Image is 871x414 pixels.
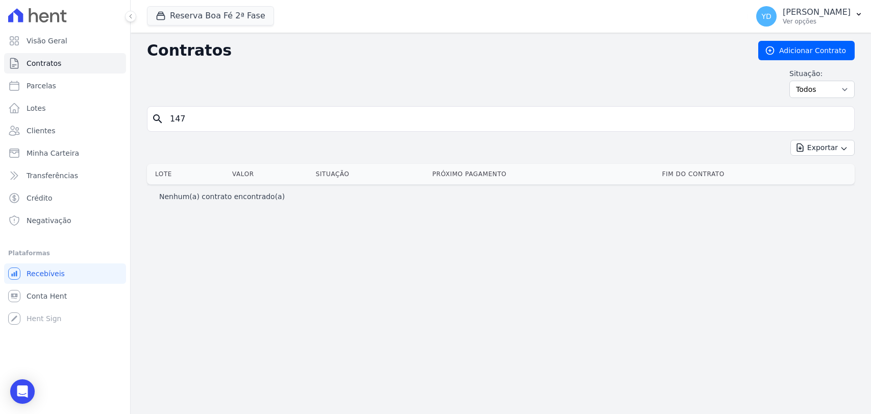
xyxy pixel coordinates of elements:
span: Recebíveis [27,269,65,279]
a: Minha Carteira [4,143,126,163]
button: Reserva Boa Fé 2ª Fase [147,6,274,26]
span: YD [761,13,771,20]
span: Crédito [27,193,53,203]
th: Valor [228,164,312,184]
p: Ver opções [783,17,851,26]
div: Plataformas [8,247,122,259]
a: Contratos [4,53,126,74]
th: Fim do Contrato [658,164,855,184]
h2: Contratos [147,41,742,60]
a: Parcelas [4,76,126,96]
span: Minha Carteira [27,148,79,158]
th: Lote [147,164,228,184]
p: [PERSON_NAME] [783,7,851,17]
a: Lotes [4,98,126,118]
span: Clientes [27,126,55,136]
label: Situação: [789,68,855,79]
button: Exportar [790,140,855,156]
span: Conta Hent [27,291,67,301]
a: Clientes [4,120,126,141]
div: Open Intercom Messenger [10,379,35,404]
th: Situação [312,164,428,184]
span: Contratos [27,58,61,68]
i: search [152,113,164,125]
a: Visão Geral [4,31,126,51]
span: Negativação [27,215,71,226]
a: Negativação [4,210,126,231]
th: Próximo Pagamento [428,164,658,184]
a: Transferências [4,165,126,186]
span: Parcelas [27,81,56,91]
a: Crédito [4,188,126,208]
a: Recebíveis [4,263,126,284]
a: Adicionar Contrato [758,41,855,60]
a: Conta Hent [4,286,126,306]
input: Buscar por nome do lote [164,109,850,129]
p: Nenhum(a) contrato encontrado(a) [159,191,285,202]
span: Visão Geral [27,36,67,46]
span: Lotes [27,103,46,113]
button: YD [PERSON_NAME] Ver opções [748,2,871,31]
span: Transferências [27,171,78,181]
